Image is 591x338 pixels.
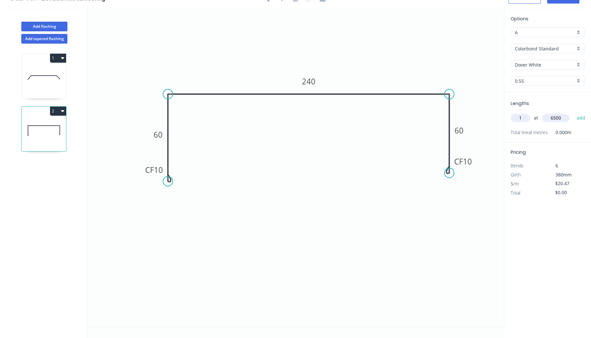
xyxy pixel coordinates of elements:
[556,163,558,169] span: 6
[511,100,529,107] span: Lengths
[511,181,519,187] span: $/m
[515,78,575,84] input: Thickness
[154,164,163,175] tspan: 10
[87,9,504,327] svg: 0
[511,128,548,137] span: Total lineal metres
[511,149,526,155] span: Pricing
[515,29,575,36] input: Price level
[548,128,571,137] span: 0.000m
[21,34,67,44] button: Add tapered flashing
[515,45,575,52] input: Material
[454,156,463,167] tspan: CF
[463,156,472,167] tspan: 10
[534,113,538,122] span: at
[573,112,588,123] button: add
[154,129,163,140] tspan: 60
[145,164,154,175] tspan: CF
[511,172,521,178] span: Girth
[511,190,520,196] span: Total
[454,125,463,136] tspan: 60
[50,54,66,63] button: 1
[511,16,528,22] span: Options
[21,22,67,31] button: Add flashing
[50,107,66,116] button: 2
[515,61,575,68] input: Colour
[511,163,524,169] span: Bends
[302,76,315,87] tspan: 240
[556,172,572,178] span: 380mm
